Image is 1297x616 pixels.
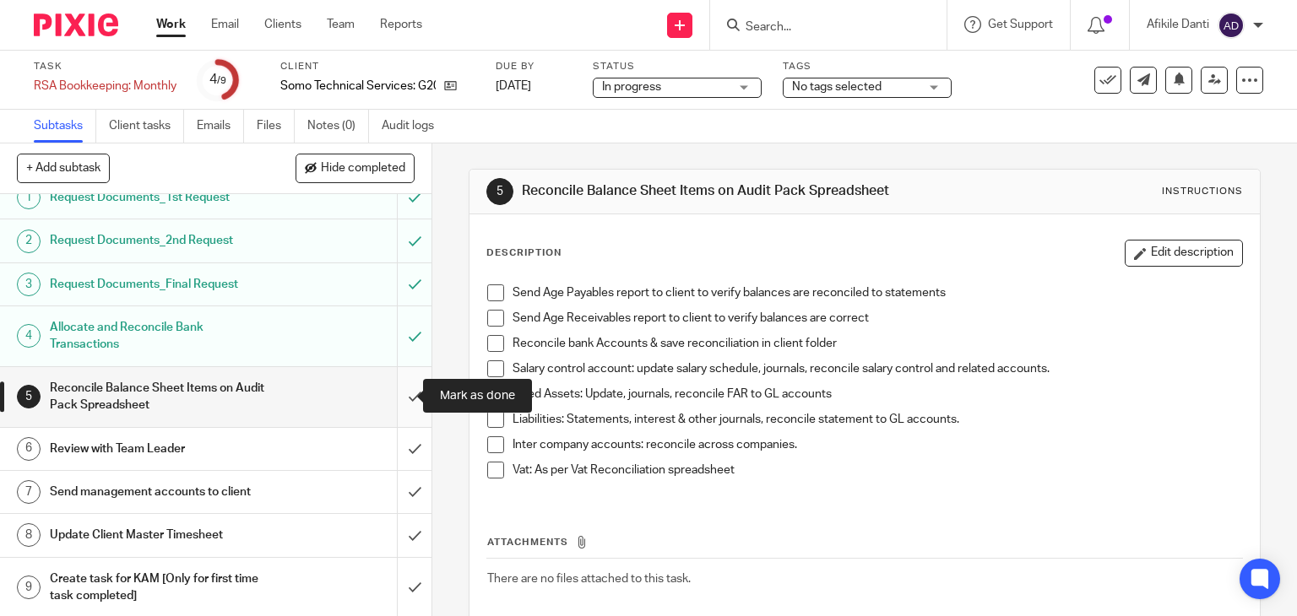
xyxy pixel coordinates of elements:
[496,60,572,73] label: Due by
[380,16,422,33] a: Reports
[486,178,513,205] div: 5
[50,522,270,548] h1: Update Client Master Timesheet
[34,110,96,143] a: Subtasks
[50,272,270,297] h1: Request Documents_Final Request
[321,162,405,176] span: Hide completed
[783,60,952,73] label: Tags
[264,16,301,33] a: Clients
[50,436,270,462] h1: Review with Team Leader
[593,60,762,73] label: Status
[307,110,369,143] a: Notes (0)
[513,360,1243,377] p: Salary control account: update salary schedule, journals, reconcile salary control and related ac...
[296,154,415,182] button: Hide completed
[988,19,1053,30] span: Get Support
[217,76,226,85] small: /9
[50,315,270,358] h1: Allocate and Reconcile Bank Transactions
[17,230,41,253] div: 2
[513,436,1243,453] p: Inter company accounts: reconcile across companies.
[513,462,1243,478] p: Vat: As per Vat Reconciliation spreadsheet
[496,80,531,92] span: [DATE]
[34,60,176,73] label: Task
[382,110,447,143] a: Audit logs
[257,110,295,143] a: Files
[486,246,562,260] p: Description
[513,386,1243,403] p: Fixed Assets: Update, journals, reconcile FAR to GL accounts
[280,60,475,73] label: Client
[109,110,184,143] a: Client tasks
[17,186,41,209] div: 1
[1218,12,1245,39] img: svg%3E
[156,16,186,33] a: Work
[50,566,270,609] h1: Create task for KAM [Only for first time task completed]
[513,284,1243,301] p: Send Age Payables report to client to verify balances are reconciled to statements
[34,78,176,95] div: RSA Bookkeeping: Monthly
[1147,16,1209,33] p: Afikile Danti
[513,310,1243,327] p: Send Age Receivables report to client to verify balances are correct
[50,376,270,419] h1: Reconcile Balance Sheet Items on Audit Pack Spreadsheet
[1162,185,1243,198] div: Instructions
[17,575,41,599] div: 9
[17,437,41,461] div: 6
[209,70,226,89] div: 4
[513,411,1243,428] p: Liabilities: Statements, interest & other journals, reconcile statement to GL accounts.
[197,110,244,143] a: Emails
[17,480,41,504] div: 7
[513,335,1243,352] p: Reconcile bank Accounts & save reconciliation in client folder
[50,479,270,505] h1: Send management accounts to client
[50,185,270,210] h1: Request Documents_1st Request
[487,573,691,585] span: There are no files attached to this task.
[17,154,110,182] button: + Add subtask
[50,228,270,253] h1: Request Documents_2nd Request
[211,16,239,33] a: Email
[17,273,41,296] div: 3
[327,16,355,33] a: Team
[1125,240,1243,267] button: Edit description
[17,523,41,547] div: 8
[34,14,118,36] img: Pixie
[17,385,41,408] div: 5
[17,324,41,348] div: 4
[522,182,900,200] h1: Reconcile Balance Sheet Items on Audit Pack Spreadsheet
[602,81,661,93] span: In progress
[280,78,436,95] p: Somo Technical Services: G2007
[792,81,882,93] span: No tags selected
[487,538,568,547] span: Attachments
[744,20,896,35] input: Search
